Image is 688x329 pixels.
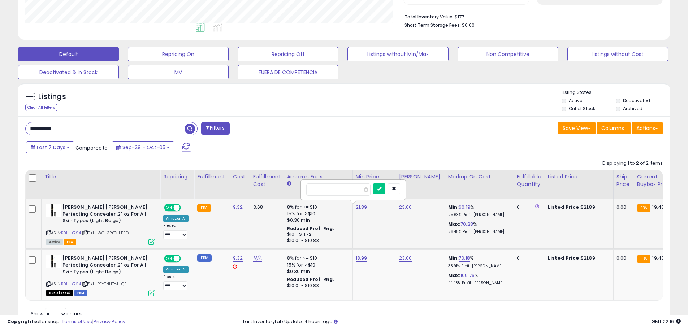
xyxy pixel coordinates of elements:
div: Fulfillment [197,173,226,181]
b: Short Term Storage Fees: [404,22,461,28]
a: N/A [253,255,262,262]
th: The percentage added to the cost of goods (COGS) that forms the calculator for Min & Max prices. [445,170,514,199]
button: Listings without Cost [567,47,668,61]
button: Columns [597,122,631,134]
p: 28.48% Profit [PERSON_NAME] [448,229,508,234]
div: $10.01 - $10.83 [287,238,347,244]
span: Show: entries [31,310,83,317]
div: 0 [517,204,539,211]
li: $177 [404,12,657,21]
div: Title [44,173,157,181]
span: Sep-29 - Oct-05 [122,144,165,151]
div: Clear All Filters [25,104,57,111]
span: 19.43 [652,255,664,261]
div: Cost [233,173,247,181]
div: $10.01 - $10.83 [287,283,347,289]
div: $21.89 [548,255,608,261]
div: ASIN: [46,204,155,244]
b: Min: [448,255,459,261]
div: Preset: [163,223,189,239]
div: Amazon AI [163,215,189,222]
div: $0.30 min [287,268,347,275]
div: 0 [517,255,539,261]
p: 35.91% Profit [PERSON_NAME] [448,264,508,269]
a: 109.76 [460,272,475,279]
small: FBA [197,204,211,212]
div: ASIN: [46,255,155,295]
div: seller snap | | [7,319,125,325]
span: $0.00 [462,22,475,29]
a: 18.99 [356,255,367,262]
button: Repricing On [128,47,229,61]
button: Listings without Min/Max [347,47,448,61]
div: Fulfillment Cost [253,173,281,188]
a: 21.89 [356,204,367,211]
b: Listed Price: [548,204,581,211]
span: ON [165,205,174,211]
small: Amazon Fees. [287,181,291,187]
div: 8% for <= $10 [287,255,347,261]
b: [PERSON_NAME] [PERSON_NAME] Perfecting Concealer .21 oz For All Skin Types (Light Beige) [62,204,150,226]
div: % [448,255,508,268]
div: Preset: [163,274,189,291]
button: Default [18,47,119,61]
span: 2025-10-14 22:16 GMT [652,318,681,325]
div: Repricing [163,173,191,181]
div: Ship Price [616,173,631,188]
b: Total Inventory Value: [404,14,454,20]
div: Displaying 1 to 2 of 2 items [602,160,663,167]
button: Sep-29 - Oct-05 [112,141,174,153]
button: Deactivated & In Stock [18,65,119,79]
label: Out of Stock [569,105,595,112]
span: ON [165,256,174,262]
strong: Copyright [7,318,34,325]
p: 44.48% Profit [PERSON_NAME] [448,281,508,286]
a: 9.32 [233,204,243,211]
span: Last 7 Days [37,144,65,151]
span: Compared to: [75,144,109,151]
b: Reduced Prof. Rng. [287,225,334,231]
img: 21b1JHdM98L._SL40_.jpg [46,255,61,268]
div: Fulfillable Quantity [517,173,542,188]
div: 3.68 [253,204,278,211]
div: Amazon AI [163,266,189,273]
span: OFF [180,256,191,262]
button: Last 7 Days [26,141,74,153]
small: FBA [637,255,650,263]
b: Min: [448,204,459,211]
b: Reduced Prof. Rng. [287,276,334,282]
a: B01ILIX7S4 [61,281,81,287]
button: Save View [558,122,596,134]
div: $10 - $11.72 [287,231,347,238]
span: 19.43 [652,204,664,211]
div: Listed Price [548,173,610,181]
a: 70.28 [460,221,473,228]
button: Actions [632,122,663,134]
span: FBA [64,239,76,245]
a: 23.00 [399,255,412,262]
button: MV [128,65,229,79]
div: 0.00 [616,255,628,261]
b: Listed Price: [548,255,581,261]
span: | SKU: WO-3PXC-LF5D [82,230,129,236]
div: Current Buybox Price [637,173,674,188]
a: Privacy Policy [94,318,125,325]
div: Markup on Cost [448,173,511,181]
b: Max: [448,221,461,228]
div: Amazon Fees [287,173,350,181]
button: FUERA DE COMPETENCIA [238,65,338,79]
label: Active [569,98,582,104]
div: 8% for <= $10 [287,204,347,211]
div: 15% for > $10 [287,262,347,268]
button: Non Competitive [458,47,558,61]
a: Terms of Use [62,318,92,325]
label: Deactivated [623,98,650,104]
span: Columns [601,125,624,132]
button: Repricing Off [238,47,338,61]
div: 15% for > $10 [287,211,347,217]
div: Min Price [356,173,393,181]
div: % [448,204,508,217]
a: B01ILIX7S4 [61,230,81,236]
span: | SKU: PF-TNH7-JHQF [82,281,126,287]
div: $0.30 min [287,217,347,224]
